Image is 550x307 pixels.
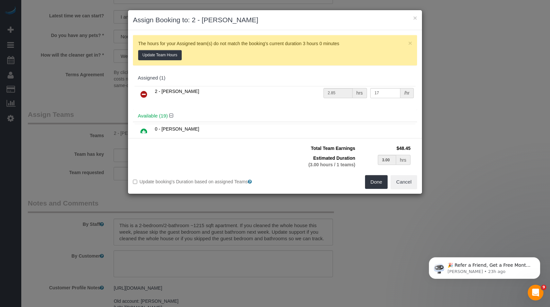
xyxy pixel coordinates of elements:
[357,143,412,153] td: $48.45
[280,143,357,153] td: Total Team Earnings
[133,178,270,185] label: Update booking's Duration based on assigned Teams
[138,113,412,119] h4: Available (19)
[28,25,113,31] p: Message from Ellie, sent 23h ago
[365,175,388,189] button: Done
[138,50,182,60] button: Update Team Hours
[408,39,412,47] span: ×
[282,161,355,168] div: (3.00 hours / 1 teams)
[353,88,367,98] div: hrs
[133,180,137,184] input: Update booking's Duration based on assigned Teams
[155,89,199,94] span: 2 - [PERSON_NAME]
[400,88,414,98] div: /hr
[413,14,417,21] button: ×
[155,126,199,132] span: 0 - [PERSON_NAME]
[133,15,417,25] h3: Assign Booking to: 2 - [PERSON_NAME]
[138,75,412,81] div: Assigned (1)
[138,40,405,60] p: The hours for your Assigned team(s) do not match the booking's current duration 3 hours 0 minutes
[408,40,412,46] button: Close
[528,285,543,300] iframe: Intercom live chat
[391,175,417,189] button: Cancel
[396,155,411,165] div: hrs
[419,244,550,289] iframe: Intercom notifications message
[28,19,112,89] span: 🎉 Refer a Friend, Get a Free Month! 🎉 Love Automaid? Share the love! When you refer a friend who ...
[541,285,546,290] span: 9
[313,155,355,161] span: Estimated Duration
